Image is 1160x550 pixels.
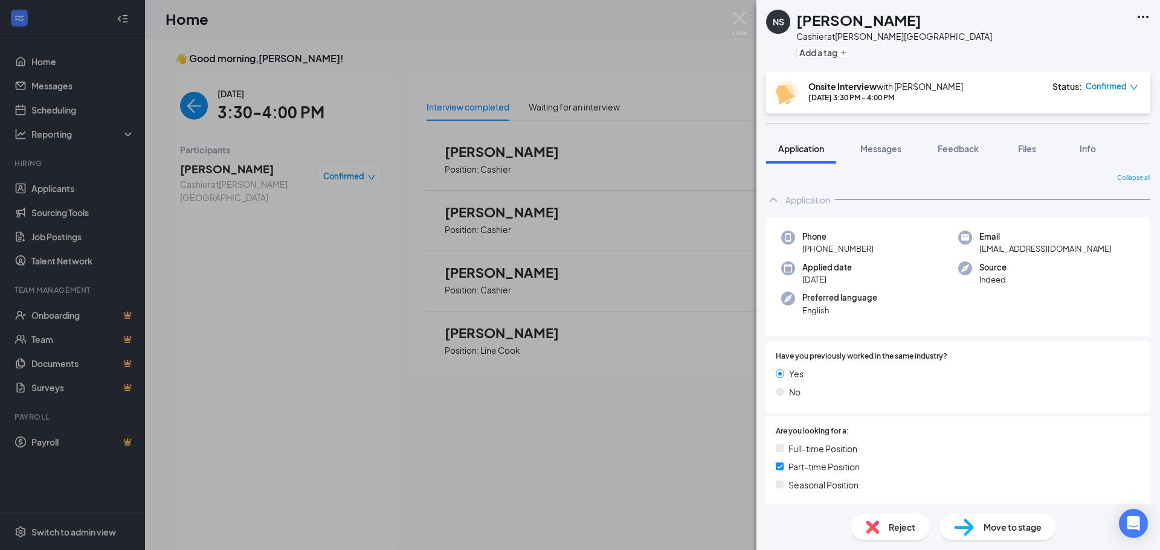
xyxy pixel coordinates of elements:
[796,30,992,42] div: Cashier at [PERSON_NAME][GEOGRAPHIC_DATA]
[840,49,847,56] svg: Plus
[979,273,1007,286] span: Indeed
[889,520,915,534] span: Reject
[1052,80,1082,92] div: Status :
[776,351,947,362] span: Have you previously worked in the same industry?
[788,478,859,491] span: Seasonal Position
[938,143,979,154] span: Feedback
[802,273,852,286] span: [DATE]
[789,385,801,398] span: No
[789,367,804,380] span: Yes
[788,442,857,455] span: Full-time Position
[979,261,1007,273] span: Source
[796,10,921,30] h1: [PERSON_NAME]
[796,46,850,59] button: PlusAdd a tag
[778,143,824,154] span: Application
[1117,173,1150,183] span: Collapse all
[785,194,830,206] div: Application
[1119,509,1148,538] div: Open Intercom Messenger
[984,520,1042,534] span: Move to stage
[766,193,781,207] svg: ChevronUp
[808,81,877,92] b: Onsite Interview
[802,261,852,273] span: Applied date
[802,243,874,255] span: [PHONE_NUMBER]
[802,231,874,243] span: Phone
[788,460,860,473] span: Part-time Position
[1086,80,1127,92] span: Confirmed
[802,304,877,316] span: English
[1018,143,1036,154] span: Files
[802,292,877,304] span: Preferred language
[773,16,784,28] div: NS
[860,143,901,154] span: Messages
[1130,83,1138,92] span: down
[776,426,849,437] span: Are you looking for a:
[979,231,1112,243] span: Email
[979,243,1112,255] span: [EMAIL_ADDRESS][DOMAIN_NAME]
[1136,10,1150,24] svg: Ellipses
[1080,143,1096,154] span: Info
[808,92,963,103] div: [DATE] 3:30 PM - 4:00 PM
[808,80,963,92] div: with [PERSON_NAME]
